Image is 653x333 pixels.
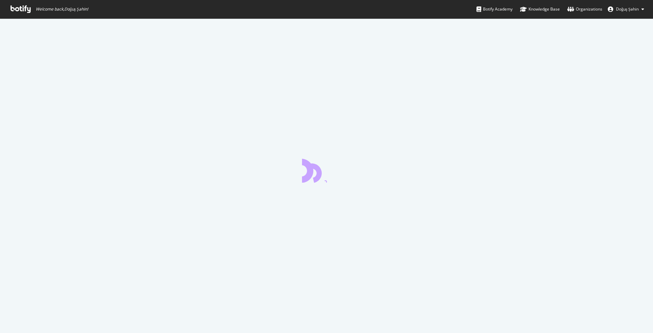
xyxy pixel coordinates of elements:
[302,158,351,183] div: animation
[36,6,88,12] span: Welcome back, Doğuş Şahin !
[567,6,602,13] div: Organizations
[520,6,560,13] div: Knowledge Base
[476,6,513,13] div: Botify Academy
[602,4,650,15] button: Doğuş Şahin
[616,6,639,12] span: Doğuş Şahin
